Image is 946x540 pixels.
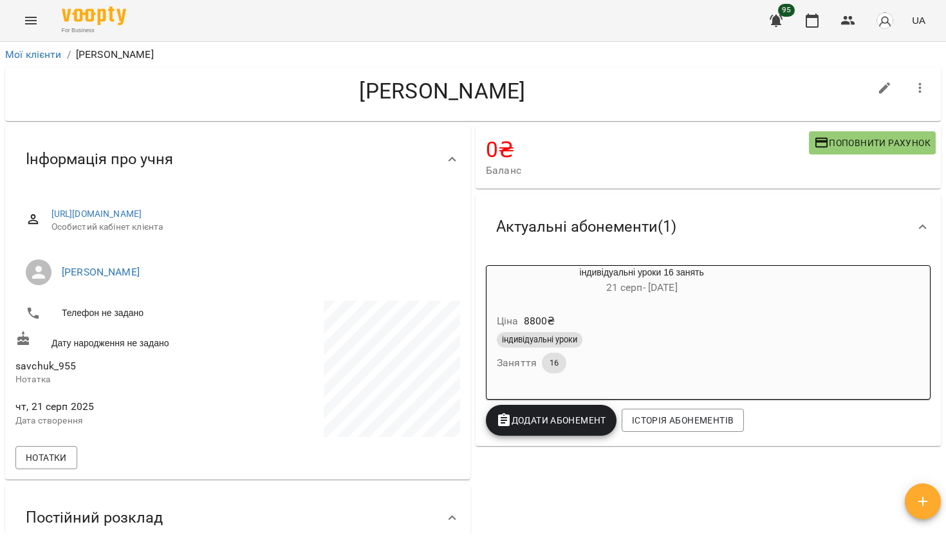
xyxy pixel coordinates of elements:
span: Поповнити рахунок [814,135,931,151]
span: чт, 21 серп 2025 [15,399,236,414]
h6: Ціна [497,312,519,330]
span: 95 [778,4,795,17]
button: Додати Абонемент [486,405,617,436]
div: Дату народження не задано [13,328,238,352]
span: Особистий кабінет клієнта [51,221,450,234]
a: [PERSON_NAME] [62,266,140,278]
span: Постійний розклад [26,508,163,528]
a: Мої клієнти [5,48,62,61]
span: For Business [62,26,126,35]
span: 16 [542,357,566,369]
span: Інформація про учня [26,149,173,169]
li: Телефон не задано [15,301,236,326]
p: Нотатка [15,373,236,386]
div: Інформація про учня [5,126,470,192]
span: Баланс [486,163,809,178]
h4: 0 ₴ [486,136,809,163]
p: Дата створення [15,414,236,427]
span: UA [912,14,925,27]
button: Нотатки [15,446,77,469]
span: 21 серп - [DATE] [606,281,678,293]
div: Актуальні абонементи(1) [476,194,941,260]
a: [URL][DOMAIN_NAME] [51,209,142,219]
img: avatar_s.png [876,12,894,30]
span: Актуальні абонементи ( 1 ) [496,217,676,237]
h4: [PERSON_NAME] [15,78,869,104]
span: Історія абонементів [632,413,734,428]
span: Додати Абонемент [496,413,606,428]
p: 8800 ₴ [524,313,555,329]
h6: Заняття [497,354,537,372]
nav: breadcrumb [5,47,941,62]
p: [PERSON_NAME] [76,47,154,62]
button: Поповнити рахунок [809,131,936,154]
img: Voopty Logo [62,6,126,25]
span: savchuk_955 [15,360,77,372]
span: індивідуальні уроки [497,334,582,346]
button: Menu [15,5,46,36]
button: UA [907,8,931,32]
button: індивідуальні уроки 16 занять21 серп- [DATE]Ціна8800₴індивідуальні урокиЗаняття16 [487,266,797,389]
div: індивідуальні уроки 16 занять [487,266,797,297]
span: Нотатки [26,450,67,465]
button: Історія абонементів [622,409,744,432]
li: / [67,47,71,62]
